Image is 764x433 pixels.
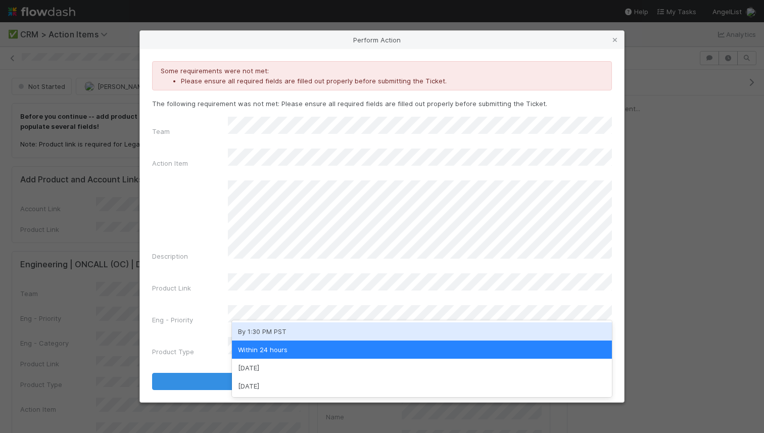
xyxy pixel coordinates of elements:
div: By 1:30 PM PST [232,322,612,341]
div: Within 24 hours [232,341,612,359]
p: The following requirement was not met: Please ensure all required fields are filled out properly ... [152,99,612,109]
label: Eng - Priority [152,315,193,325]
div: [DATE] [232,377,612,395]
label: Action Item [152,158,188,168]
label: Description [152,251,188,261]
button: Submit Ticket / Kickoff Action Item [152,373,612,390]
label: Product Link [152,283,191,293]
div: [DATE] [232,359,612,377]
label: Team [152,126,170,136]
div: Some requirements were not met: [152,61,612,90]
label: Product Type [152,347,194,357]
li: Please ensure all required fields are filled out properly before submitting the Ticket. [181,76,603,86]
div: Perform Action [140,31,624,49]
